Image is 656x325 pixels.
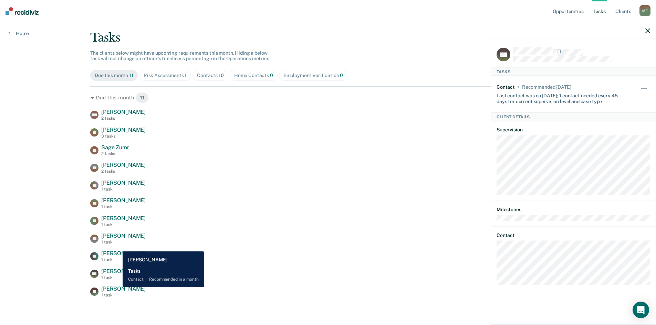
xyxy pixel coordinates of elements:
div: 3 tasks [101,134,146,139]
dt: Contact [497,232,650,238]
div: 1 task [101,222,146,227]
div: 2 tasks [101,169,146,174]
div: 2 tasks [101,116,146,121]
div: Last contact was on [DATE]; 1 contact needed every 45 days for current supervision level and case... [497,90,625,104]
div: 1 task [101,187,146,192]
span: 10 [219,73,224,78]
div: Due this month [90,92,566,103]
div: Client Details [491,113,656,121]
div: Open Intercom Messenger [633,302,649,318]
span: Sage Zumr [101,144,129,151]
div: Risk Assessments [144,73,187,78]
div: Due this month [95,73,133,78]
span: [PERSON_NAME] [101,197,146,204]
span: [PERSON_NAME] [101,215,146,221]
div: Home Contacts [234,73,273,78]
span: [PERSON_NAME] [101,162,146,168]
span: [PERSON_NAME] [101,109,146,115]
span: [PERSON_NAME] [101,127,146,133]
div: 1 task [101,293,146,297]
div: Contact [497,84,515,90]
span: The clients below might have upcoming requirements this month. Hiding a below task will not chang... [90,50,270,62]
span: 11 [129,73,133,78]
span: [PERSON_NAME] [101,250,146,257]
span: 0 [270,73,273,78]
span: [PERSON_NAME] [101,232,146,239]
div: Contacts [197,73,224,78]
div: M F [639,5,650,16]
span: [PERSON_NAME] [101,180,146,186]
div: 2 tasks [101,151,129,156]
div: 1 task [101,204,146,209]
div: 1 task [101,275,146,280]
div: 1 task [101,257,146,262]
dt: Milestones [497,207,650,213]
span: 1 [185,73,187,78]
div: Recommended in 25 days [522,84,571,90]
div: 1 task [101,240,146,245]
div: Employment Verification [283,73,343,78]
span: [PERSON_NAME] [101,268,146,274]
a: Home [8,30,29,36]
span: [PERSON_NAME] [101,285,146,292]
dt: Supervision [497,127,650,132]
div: Tasks [491,67,656,76]
div: Tasks [90,31,566,45]
span: 11 [136,92,149,103]
span: 0 [340,73,343,78]
div: • [518,84,519,90]
img: Recidiviz [6,7,39,15]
